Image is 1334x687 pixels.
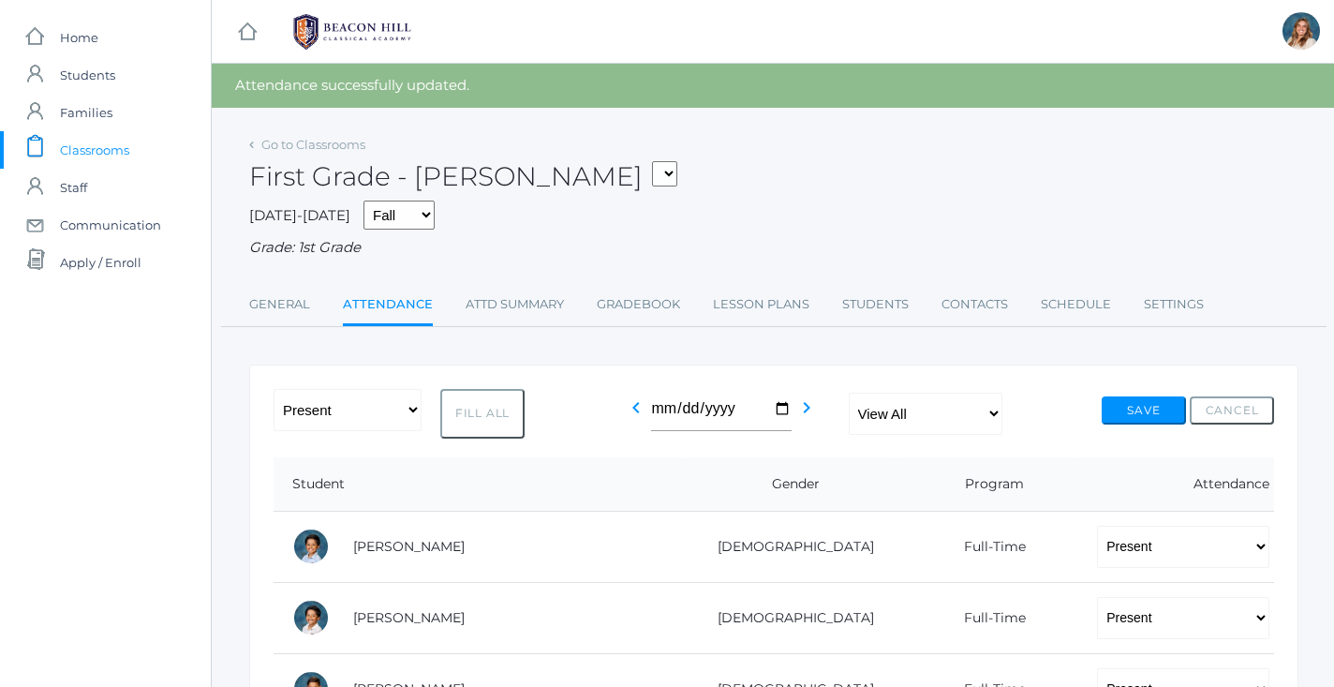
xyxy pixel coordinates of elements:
[1190,396,1274,425] button: Cancel
[274,457,682,512] th: Student
[60,131,129,169] span: Classrooms
[60,169,87,206] span: Staff
[353,609,465,626] a: [PERSON_NAME]
[282,8,422,55] img: 1_BHCALogos-05.png
[212,64,1334,108] div: Attendance successfully updated.
[682,457,897,512] th: Gender
[1282,12,1320,50] div: Liv Barber
[625,396,647,419] i: chevron_left
[292,599,330,636] div: Grayson Abrea
[682,582,897,653] td: [DEMOGRAPHIC_DATA]
[466,286,564,323] a: Attd Summary
[1102,396,1186,425] button: Save
[1041,286,1111,323] a: Schedule
[343,286,433,326] a: Attendance
[625,405,647,423] a: chevron_left
[795,396,818,419] i: chevron_right
[261,137,365,152] a: Go to Classrooms
[713,286,809,323] a: Lesson Plans
[353,538,465,555] a: [PERSON_NAME]
[249,237,1298,259] div: Grade: 1st Grade
[897,511,1078,582] td: Full-Time
[249,286,310,323] a: General
[897,582,1078,653] td: Full-Time
[795,405,818,423] a: chevron_right
[60,56,115,94] span: Students
[941,286,1008,323] a: Contacts
[60,244,141,281] span: Apply / Enroll
[292,528,330,565] div: Dominic Abrea
[1078,457,1274,512] th: Attendance
[249,162,677,191] h2: First Grade - [PERSON_NAME]
[60,19,98,56] span: Home
[60,206,161,244] span: Communication
[1144,286,1204,323] a: Settings
[597,286,680,323] a: Gradebook
[682,511,897,582] td: [DEMOGRAPHIC_DATA]
[842,286,909,323] a: Students
[440,389,525,439] button: Fill All
[897,457,1078,512] th: Program
[249,206,350,224] span: [DATE]-[DATE]
[60,94,112,131] span: Families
